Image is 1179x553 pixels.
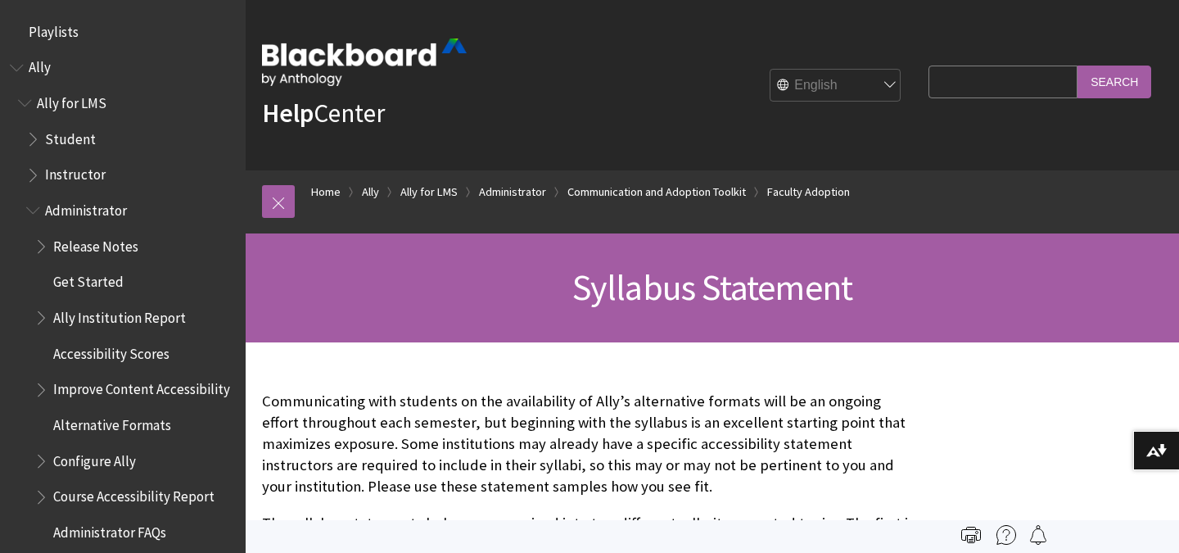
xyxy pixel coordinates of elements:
select: Site Language Selector [770,70,901,102]
span: Playlists [29,18,79,40]
span: Ally for LMS [37,89,106,111]
span: Ally Institution Report [53,304,186,326]
a: Ally for LMS [400,182,458,202]
span: Ally [29,54,51,76]
span: Release Notes [53,233,138,255]
span: Accessibility Scores [53,340,169,362]
span: Course Accessibility Report [53,483,215,505]
a: Administrator [479,182,546,202]
nav: Book outline for Playlists [10,18,236,46]
span: Syllabus Statement [572,265,853,310]
strong: Help [262,97,314,129]
a: Faculty Adoption [767,182,850,202]
span: Student [45,125,96,147]
span: Configure Ally [53,447,136,469]
img: Blackboard by Anthology [262,39,467,86]
img: Follow this page [1028,525,1048,545]
a: Home [311,182,341,202]
input: Search [1077,66,1151,97]
span: Instructor [45,161,106,184]
span: Administrator [45,197,127,219]
img: More help [996,525,1016,545]
p: Communicating with students on the availability of Ally’s alternative formats will be an ongoing ... [262,391,920,498]
span: Alternative Formats [53,411,171,433]
a: HelpCenter [262,97,385,129]
span: Administrator FAQs [53,519,166,541]
a: Communication and Adoption Toolkit [567,182,746,202]
img: Print [961,525,981,545]
span: Get Started [53,269,124,291]
span: Improve Content Accessibility [53,376,230,398]
a: Ally [362,182,379,202]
